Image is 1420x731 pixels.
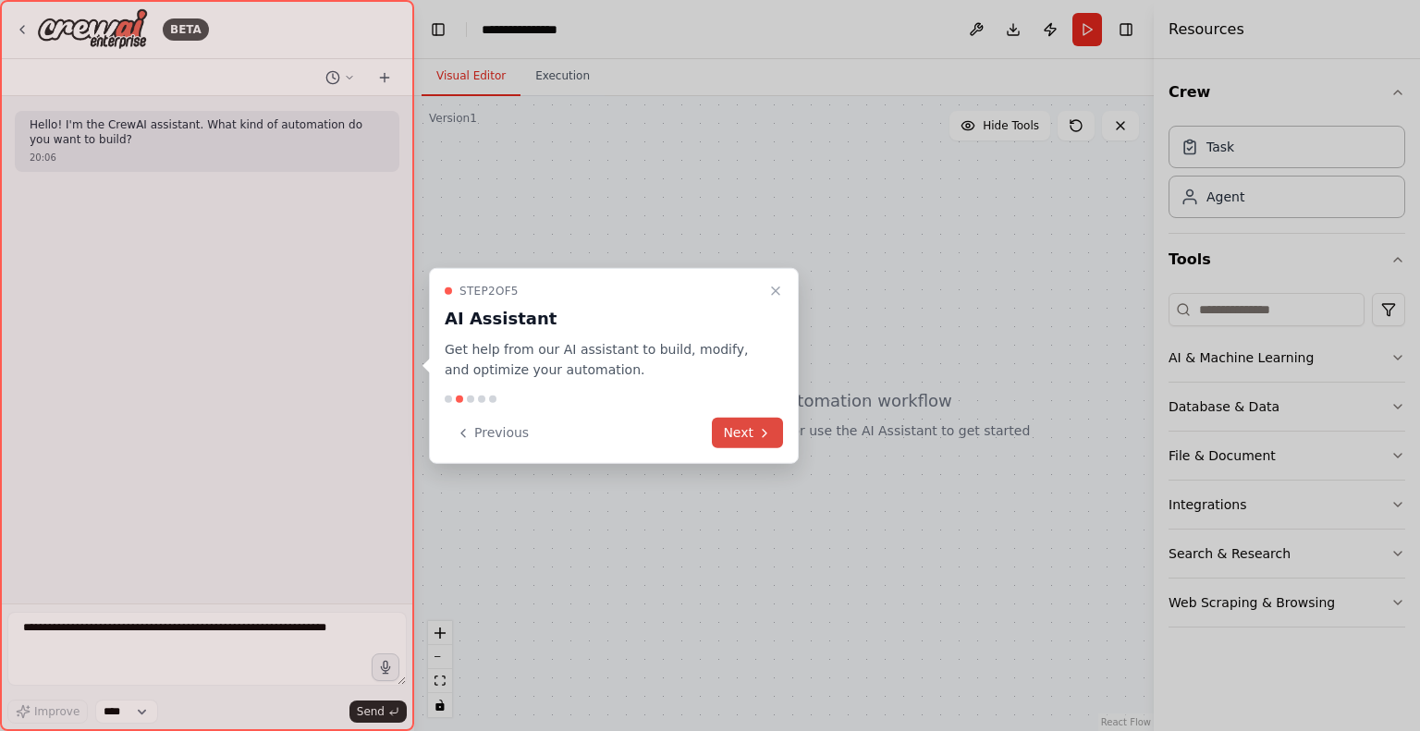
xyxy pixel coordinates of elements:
[425,17,451,43] button: Hide left sidebar
[445,418,540,448] button: Previous
[712,418,783,448] button: Next
[765,279,787,301] button: Close walkthrough
[459,283,519,298] span: Step 2 of 5
[445,338,761,381] p: Get help from our AI assistant to build, modify, and optimize your automation.
[445,305,761,331] h3: AI Assistant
